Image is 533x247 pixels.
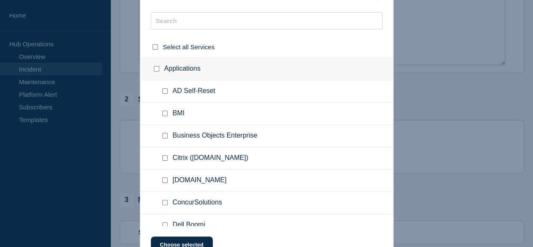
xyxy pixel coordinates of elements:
input: Concur.com checkbox [162,178,168,183]
input: Citrix (access.concur.com) checkbox [162,155,168,161]
span: Select all Services [163,43,215,50]
span: ConcurSolutions [173,199,222,207]
input: Applications checkbox [154,66,159,72]
span: BMI [173,109,185,118]
input: ConcurSolutions checkbox [162,200,168,205]
input: Business Objects Enterprise checkbox [162,133,168,138]
span: AD Self-Reset [173,87,215,96]
span: Dell Boomi [173,221,205,229]
input: AD Self-Reset checkbox [162,88,168,94]
input: Search [151,12,383,29]
span: Citrix ([DOMAIN_NAME]) [173,154,249,162]
input: select all checkbox [153,44,158,50]
input: BMI checkbox [162,111,168,116]
span: Business Objects Enterprise [173,132,257,140]
div: Applications [140,58,393,80]
span: [DOMAIN_NAME] [173,176,227,185]
input: Dell Boomi checkbox [162,222,168,228]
